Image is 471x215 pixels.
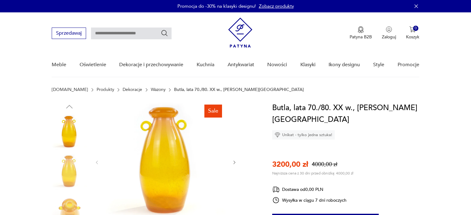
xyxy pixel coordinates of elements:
[300,53,316,77] a: Klasyki
[275,132,280,138] img: Ikona diamentu
[272,186,280,193] img: Ikona dostawy
[161,29,168,37] button: Szukaj
[272,159,308,170] p: 3200,00 zł
[272,130,335,140] div: Unikat - tylko jedna sztuka!
[272,196,347,204] div: Wysyłka w ciągu 7 dni roboczych
[151,87,166,92] a: Wazony
[272,102,419,126] h1: Butla, lata 70./80. XX w., [PERSON_NAME][GEOGRAPHIC_DATA]
[204,105,222,118] div: Sale
[228,18,252,48] img: Patyna - sklep z meblami i dekoracjami vintage
[413,26,418,31] div: 0
[177,3,256,9] p: Promocja do -30% na klasyki designu!
[52,87,88,92] a: [DOMAIN_NAME]
[350,26,372,40] a: Ikona medaluPatyna B2B
[52,53,66,77] a: Meble
[350,34,372,40] p: Patyna B2B
[373,53,384,77] a: Style
[329,53,360,77] a: Ikony designu
[52,28,86,39] button: Sprzedawaj
[197,53,214,77] a: Kuchnia
[52,114,87,150] img: Zdjęcie produktu Butla, lata 70./80. XX w., Z. Horbowy
[272,186,347,193] div: Dostawa od 0,00 PLN
[52,32,86,36] a: Sprzedawaj
[382,34,396,40] p: Zaloguj
[358,26,364,33] img: Ikona medalu
[119,53,183,77] a: Dekoracje i przechowywanie
[228,53,254,77] a: Antykwariat
[312,161,337,168] p: 4000,00 zł
[406,34,419,40] p: Koszyk
[350,26,372,40] button: Patyna B2B
[259,3,294,9] a: Zobacz produkty
[382,26,396,40] button: Zaloguj
[398,53,419,77] a: Promocje
[123,87,142,92] a: Dekoracje
[52,154,87,189] img: Zdjęcie produktu Butla, lata 70./80. XX w., Z. Horbowy
[97,87,114,92] a: Produkty
[80,53,106,77] a: Oświetlenie
[272,171,353,176] p: Najniższa cena z 30 dni przed obniżką: 4000,00 zł
[409,26,416,32] img: Ikona koszyka
[406,26,419,40] button: 0Koszyk
[267,53,287,77] a: Nowości
[386,26,392,32] img: Ikonka użytkownika
[174,87,304,92] p: Butla, lata 70./80. XX w., [PERSON_NAME][GEOGRAPHIC_DATA]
